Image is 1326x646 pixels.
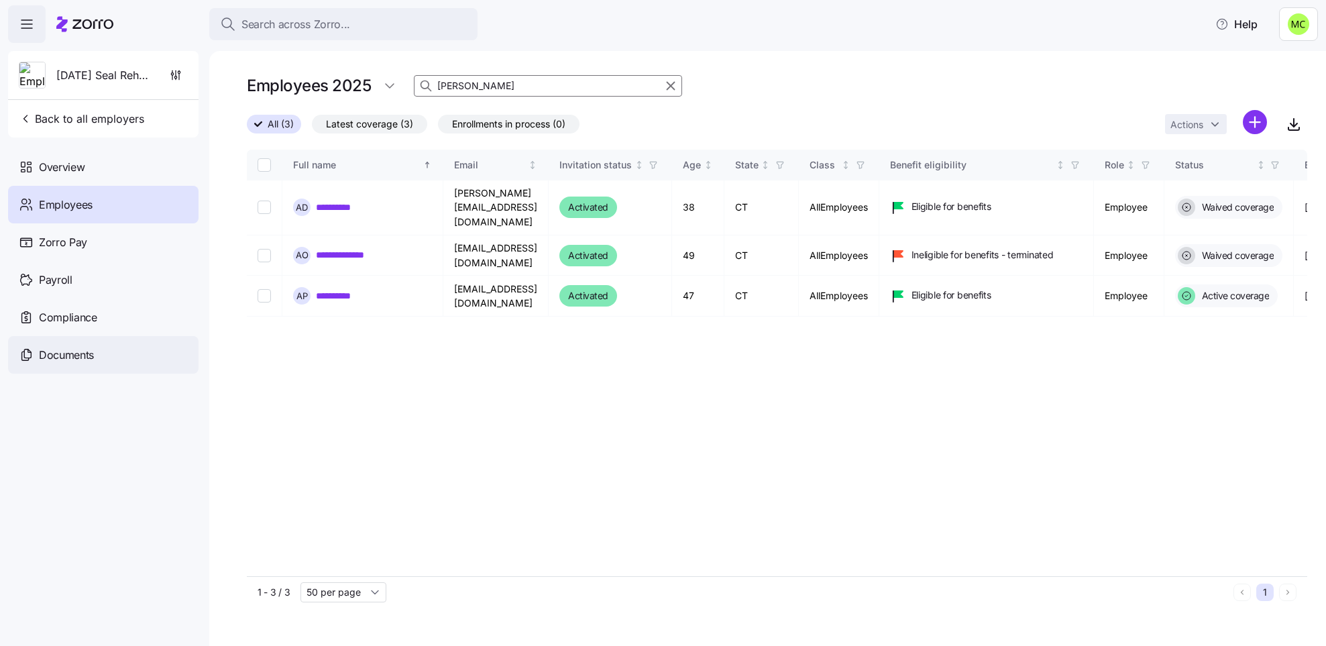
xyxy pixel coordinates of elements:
[724,276,799,317] td: CT
[911,200,991,213] span: Eligible for benefits
[1205,11,1268,38] button: Help
[8,148,199,186] a: Overview
[1215,16,1258,32] span: Help
[1198,289,1270,303] span: Active coverage
[1105,158,1124,172] div: Role
[326,115,413,133] span: Latest coverage (3)
[1094,180,1164,235] td: Employee
[810,158,839,172] div: Class
[296,292,308,301] span: A P
[735,158,759,172] div: State
[1056,160,1065,170] div: Not sorted
[1243,110,1267,134] svg: add icon
[209,8,478,40] button: Search across Zorro...
[39,272,72,288] span: Payroll
[241,16,350,33] span: Search across Zorro...
[724,150,799,180] th: StateNot sorted
[443,180,549,235] td: [PERSON_NAME][EMAIL_ADDRESS][DOMAIN_NAME]
[39,197,93,213] span: Employees
[1170,120,1203,129] span: Actions
[258,158,271,172] input: Select all records
[247,75,371,96] h1: Employees 2025
[672,276,724,317] td: 47
[683,158,701,172] div: Age
[1175,158,1254,172] div: Status
[56,67,153,84] span: [DATE] Seal Rehabilitation Center of [GEOGRAPHIC_DATA]
[911,288,991,302] span: Eligible for benefits
[39,309,97,326] span: Compliance
[799,276,879,317] td: AllEmployees
[1256,160,1266,170] div: Not sorted
[1094,276,1164,317] td: Employee
[258,201,271,214] input: Select record 1
[799,150,879,180] th: ClassNot sorted
[1094,235,1164,276] td: Employee
[724,180,799,235] td: CT
[414,75,682,97] input: Search employees
[258,249,271,262] input: Select record 2
[724,235,799,276] td: CT
[443,150,549,180] th: EmailNot sorted
[8,223,199,261] a: Zorro Pay
[296,203,308,212] span: A D
[8,186,199,223] a: Employees
[634,160,644,170] div: Not sorted
[1126,160,1136,170] div: Not sorted
[568,248,608,264] span: Activated
[879,150,1094,180] th: Benefit eligibilityNot sorted
[443,276,549,317] td: [EMAIL_ADDRESS][DOMAIN_NAME]
[559,158,632,172] div: Invitation status
[8,299,199,336] a: Compliance
[39,234,87,251] span: Zorro Pay
[8,336,199,374] a: Documents
[268,115,294,133] span: All (3)
[1288,13,1309,35] img: fb6fbd1e9160ef83da3948286d18e3ea
[293,158,421,172] div: Full name
[454,158,526,172] div: Email
[568,199,608,215] span: Activated
[761,160,770,170] div: Not sorted
[528,160,537,170] div: Not sorted
[19,62,45,89] img: Employer logo
[1165,114,1227,134] button: Actions
[282,150,443,180] th: Full nameSorted ascending
[799,180,879,235] td: AllEmployees
[672,180,724,235] td: 38
[890,158,1054,172] div: Benefit eligibility
[19,111,144,127] span: Back to all employers
[549,150,672,180] th: Invitation statusNot sorted
[704,160,713,170] div: Not sorted
[841,160,850,170] div: Not sorted
[1198,201,1274,214] span: Waived coverage
[1094,150,1164,180] th: RoleNot sorted
[799,235,879,276] td: AllEmployees
[672,235,724,276] td: 49
[1198,249,1274,262] span: Waived coverage
[911,248,1054,262] span: Ineligible for benefits - terminated
[443,235,549,276] td: [EMAIL_ADDRESS][DOMAIN_NAME]
[1256,584,1274,601] button: 1
[568,288,608,304] span: Activated
[296,251,309,260] span: A O
[452,115,565,133] span: Enrollments in process (0)
[8,261,199,299] a: Payroll
[1233,584,1251,601] button: Previous page
[1164,150,1294,180] th: StatusNot sorted
[39,159,85,176] span: Overview
[13,105,150,132] button: Back to all employers
[423,160,432,170] div: Sorted ascending
[39,347,94,364] span: Documents
[1279,584,1296,601] button: Next page
[258,289,271,303] input: Select record 3
[258,586,290,599] span: 1 - 3 / 3
[672,150,724,180] th: AgeNot sorted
